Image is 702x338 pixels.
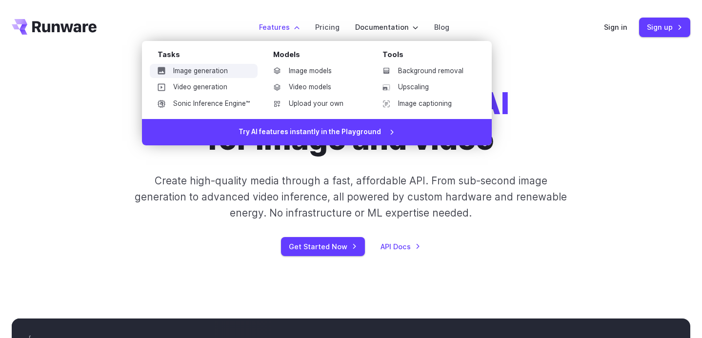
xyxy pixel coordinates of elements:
[193,86,509,157] h1: for image and video
[150,80,258,95] a: Video generation
[158,49,258,64] div: Tasks
[381,241,421,252] a: API Docs
[265,97,367,111] a: Upload your own
[355,21,419,33] label: Documentation
[273,49,367,64] div: Models
[150,64,258,79] a: Image generation
[382,49,476,64] div: Tools
[150,97,258,111] a: Sonic Inference Engine™
[265,80,367,95] a: Video models
[639,18,690,37] a: Sign up
[375,97,476,111] a: Image captioning
[375,80,476,95] a: Upscaling
[259,21,300,33] label: Features
[12,19,97,35] a: Go to /
[134,173,568,221] p: Create high-quality media through a fast, affordable API. From sub-second image generation to adv...
[142,119,492,145] a: Try AI features instantly in the Playground
[604,21,627,33] a: Sign in
[375,64,476,79] a: Background removal
[315,21,340,33] a: Pricing
[434,21,449,33] a: Blog
[281,237,365,256] a: Get Started Now
[265,64,367,79] a: Image models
